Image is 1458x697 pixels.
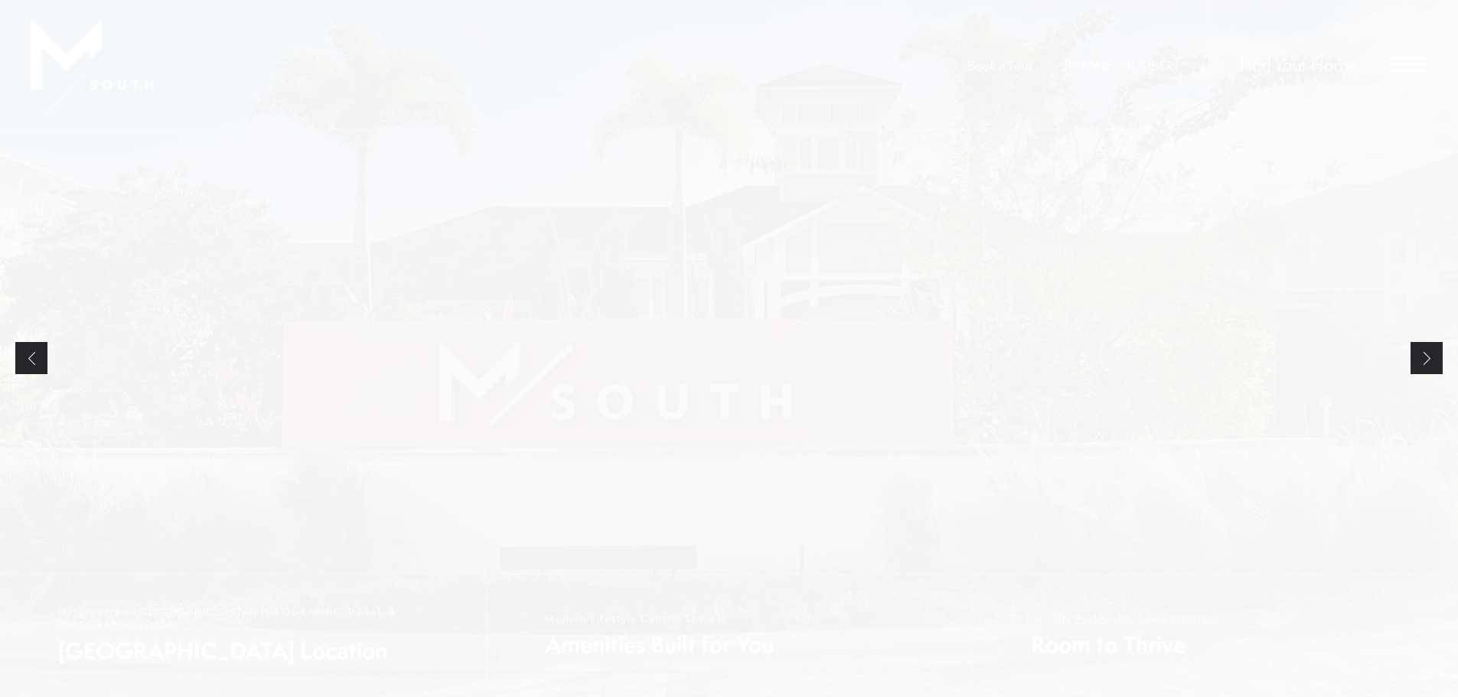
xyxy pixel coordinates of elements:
img: MSouth [31,19,153,111]
span: Minutes from [GEOGRAPHIC_DATA], [GEOGRAPHIC_DATA], & [GEOGRAPHIC_DATA] [58,605,471,631]
span: Room to Thrive [1031,629,1219,660]
a: Book a Tour [967,57,1032,74]
span: Layouts Perfect For Every Lifestyle [1031,612,1219,625]
button: Open Menu [1389,57,1427,71]
a: Layouts Perfect For Every Lifestyle [972,575,1458,697]
a: Call Us at 813-570-8014 [1065,57,1178,74]
span: [PHONE_NUMBER] [1065,57,1178,74]
a: Next [1411,342,1443,374]
span: Amenities Built for You [545,629,774,660]
a: Modern Lifestyle Centric Spaces [486,575,972,697]
a: Previous [15,342,47,374]
a: Find Your Home [1240,52,1357,77]
span: [GEOGRAPHIC_DATA] Location [58,635,471,666]
span: Modern Lifestyle Centric Spaces [545,612,774,625]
